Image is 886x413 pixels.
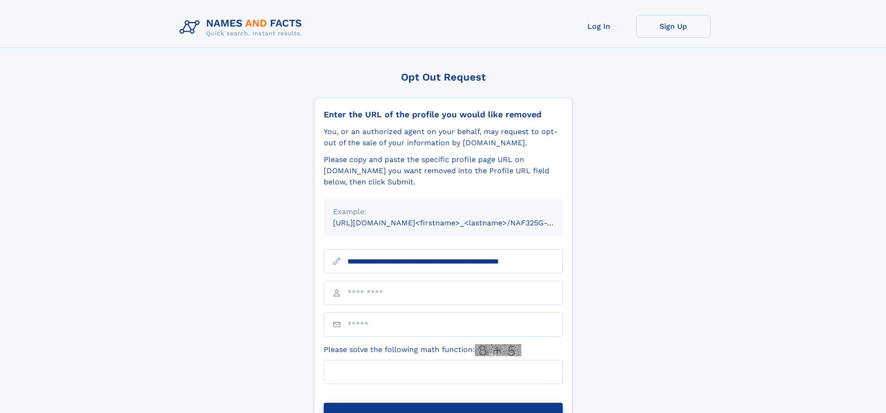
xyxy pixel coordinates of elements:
[324,154,563,188] div: Please copy and paste the specific profile page URL on [DOMAIN_NAME] you want removed into the Pr...
[333,218,580,227] small: [URL][DOMAIN_NAME]<firstname>_<lastname>/NAF325G-xxxxxxxx
[324,344,521,356] label: Please solve the following math function:
[333,206,553,217] div: Example:
[314,71,573,83] div: Opt Out Request
[324,109,563,120] div: Enter the URL of the profile you would like removed
[636,15,711,38] a: Sign Up
[176,15,310,40] img: Logo Names and Facts
[562,15,636,38] a: Log In
[324,126,563,149] div: You, or an authorized agent on your behalf, may request to opt-out of the sale of your informatio...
